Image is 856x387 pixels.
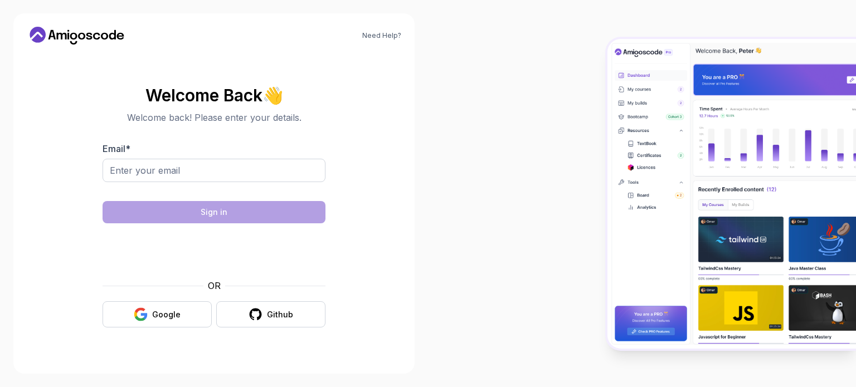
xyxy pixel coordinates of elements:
[103,301,212,327] button: Google
[362,31,401,40] a: Need Help?
[103,159,325,182] input: Enter your email
[216,301,325,327] button: Github
[201,207,227,218] div: Sign in
[103,143,130,154] label: Email *
[103,111,325,124] p: Welcome back! Please enter your details.
[27,27,127,45] a: Home link
[103,201,325,223] button: Sign in
[262,86,284,105] span: 👋
[267,309,293,320] div: Github
[130,230,298,272] iframe: Widget containing checkbox for hCaptcha security challenge
[208,279,221,292] p: OR
[103,86,325,104] h2: Welcome Back
[152,309,181,320] div: Google
[607,39,856,349] img: Amigoscode Dashboard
